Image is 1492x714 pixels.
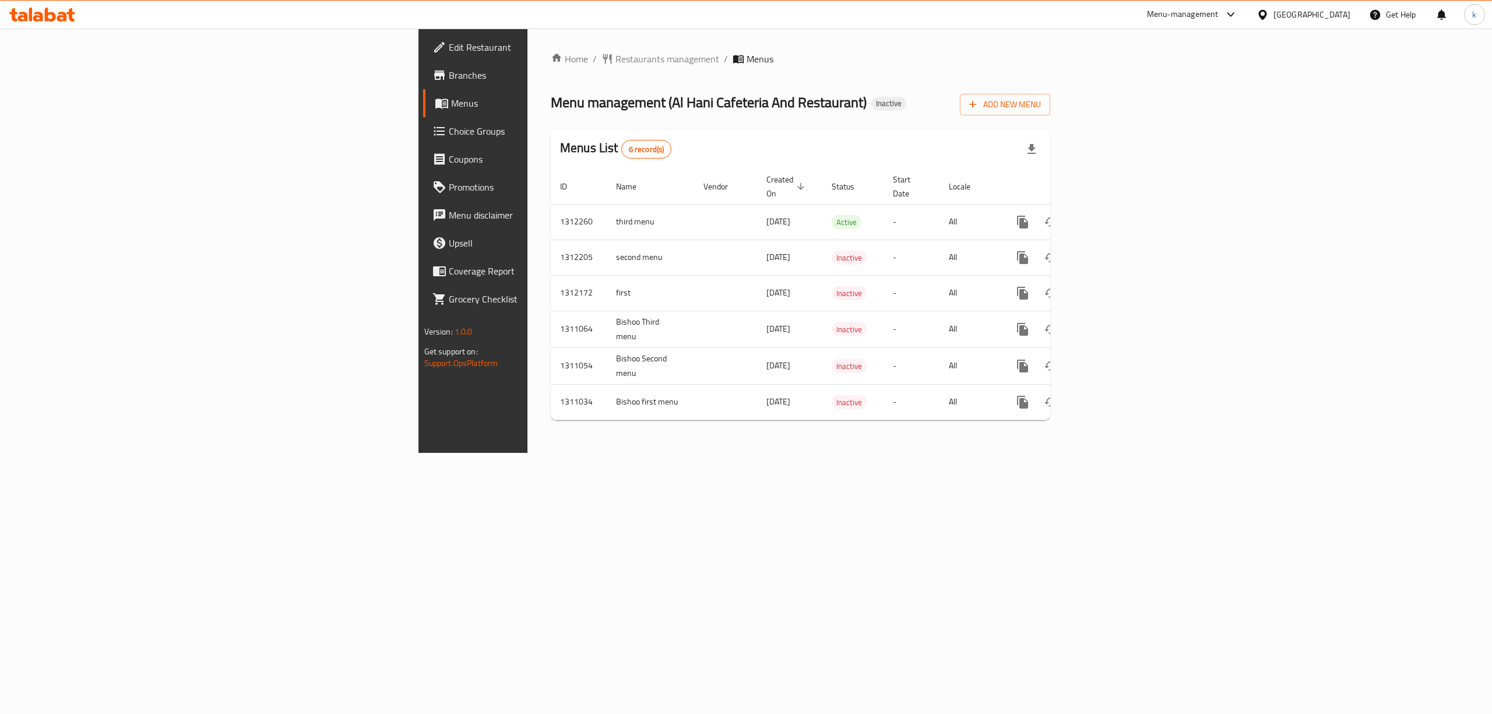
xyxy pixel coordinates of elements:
[766,394,790,409] span: [DATE]
[832,251,867,265] span: Inactive
[893,173,926,201] span: Start Date
[1037,315,1065,343] button: Change Status
[939,347,1000,384] td: All
[560,180,582,194] span: ID
[832,322,867,336] div: Inactive
[884,240,939,275] td: -
[1147,8,1219,22] div: Menu-management
[551,169,1130,420] table: enhanced table
[423,89,668,117] a: Menus
[449,236,659,250] span: Upsell
[766,214,790,229] span: [DATE]
[832,215,861,229] div: Active
[455,324,473,339] span: 1.0.0
[724,52,728,66] li: /
[424,356,498,371] a: Support.OpsPlatform
[449,180,659,194] span: Promotions
[1472,8,1476,21] span: k
[1273,8,1350,21] div: [GEOGRAPHIC_DATA]
[1037,244,1065,272] button: Change Status
[832,180,870,194] span: Status
[1009,315,1037,343] button: more
[423,117,668,145] a: Choice Groups
[766,321,790,336] span: [DATE]
[832,360,867,373] span: Inactive
[884,204,939,240] td: -
[871,99,906,108] span: Inactive
[616,180,652,194] span: Name
[884,384,939,420] td: -
[939,384,1000,420] td: All
[1009,388,1037,416] button: more
[1009,208,1037,236] button: more
[449,292,659,306] span: Grocery Checklist
[423,257,668,285] a: Coverage Report
[423,33,668,61] a: Edit Restaurant
[1037,279,1065,307] button: Change Status
[939,311,1000,347] td: All
[969,97,1041,112] span: Add New Menu
[1037,388,1065,416] button: Change Status
[832,216,861,229] span: Active
[884,275,939,311] td: -
[939,240,1000,275] td: All
[560,139,671,159] h2: Menus List
[1009,279,1037,307] button: more
[949,180,986,194] span: Locale
[423,285,668,313] a: Grocery Checklist
[423,201,668,229] a: Menu disclaimer
[1037,352,1065,380] button: Change Status
[449,40,659,54] span: Edit Restaurant
[1037,208,1065,236] button: Change Status
[884,347,939,384] td: -
[832,287,867,300] span: Inactive
[766,358,790,373] span: [DATE]
[766,285,790,300] span: [DATE]
[423,173,668,201] a: Promotions
[423,61,668,89] a: Branches
[621,140,672,159] div: Total records count
[832,359,867,373] div: Inactive
[747,52,773,66] span: Menus
[1009,244,1037,272] button: more
[832,395,867,409] div: Inactive
[451,96,659,110] span: Menus
[703,180,743,194] span: Vendor
[832,286,867,300] div: Inactive
[551,52,1050,66] nav: breadcrumb
[1018,135,1046,163] div: Export file
[1000,169,1130,205] th: Actions
[423,229,668,257] a: Upsell
[832,396,867,409] span: Inactive
[766,249,790,265] span: [DATE]
[622,144,671,155] span: 6 record(s)
[939,204,1000,240] td: All
[960,94,1050,115] button: Add New Menu
[939,275,1000,311] td: All
[449,264,659,278] span: Coverage Report
[424,324,453,339] span: Version:
[884,311,939,347] td: -
[424,344,478,359] span: Get support on:
[449,208,659,222] span: Menu disclaimer
[449,152,659,166] span: Coupons
[551,89,867,115] span: Menu management ( Al Hani Cafeteria And Restaurant )
[766,173,808,201] span: Created On
[423,145,668,173] a: Coupons
[1009,352,1037,380] button: more
[832,323,867,336] span: Inactive
[871,97,906,111] div: Inactive
[449,124,659,138] span: Choice Groups
[449,68,659,82] span: Branches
